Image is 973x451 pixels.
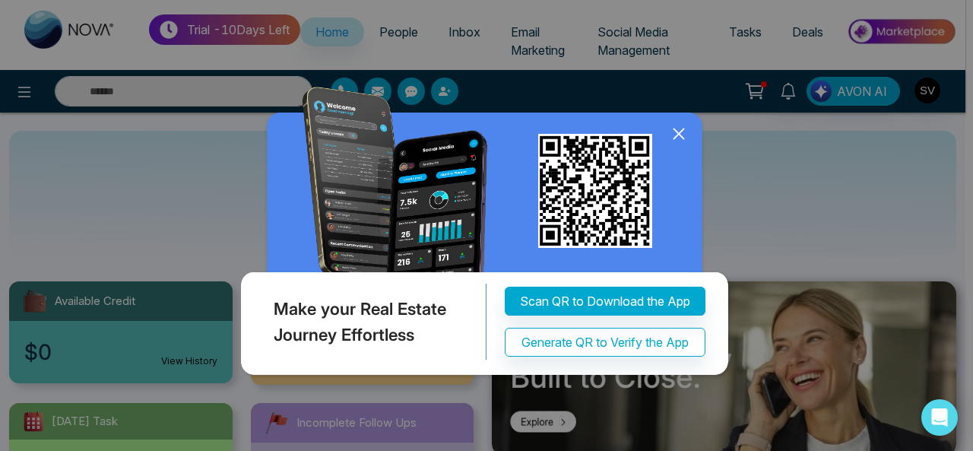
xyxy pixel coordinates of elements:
button: Scan QR to Download the App [505,287,705,316]
div: Open Intercom Messenger [921,399,958,436]
button: Generate QR to Verify the App [505,328,705,357]
img: qr_for_download_app.png [538,134,652,248]
div: Make your Real Estate Journey Effortless [237,284,486,360]
img: QRModal [237,87,736,383]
